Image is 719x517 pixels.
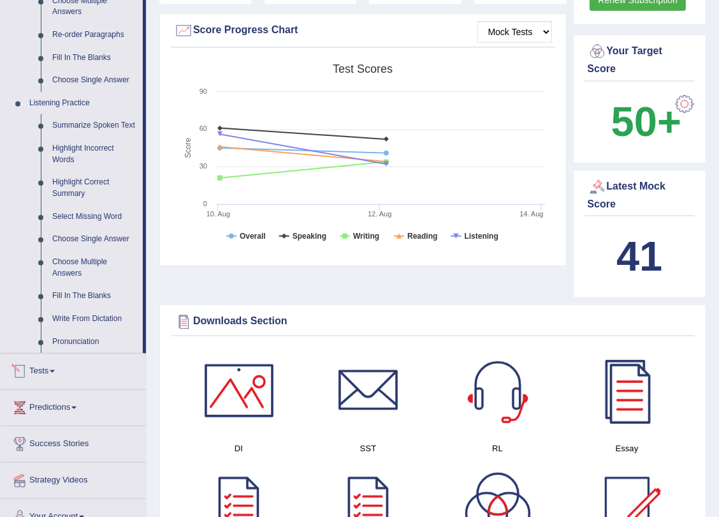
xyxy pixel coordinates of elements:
[47,206,143,229] a: Select Missing Word
[588,42,692,77] div: Your Target Score
[174,312,692,331] div: Downloads Section
[47,137,143,171] a: Highlight Incorrect Words
[47,308,143,331] a: Write From Dictation
[465,232,498,241] tspan: Listening
[1,426,146,458] a: Success Stories
[200,87,207,95] text: 90
[368,210,391,218] tspan: 12. Aug
[407,232,437,241] tspan: Reading
[611,98,681,145] b: 50+
[616,233,662,280] b: 41
[47,69,143,92] a: Choose Single Answer
[240,232,266,241] tspan: Overall
[47,171,143,205] a: Highlight Correct Summary
[310,442,426,455] h4: SST
[47,331,143,354] a: Pronunciation
[24,92,143,115] a: Listening Practice
[180,442,297,455] h4: DI
[1,463,146,495] a: Strategy Videos
[47,285,143,308] a: Fill In The Blanks
[439,442,556,455] h4: RL
[47,47,143,70] a: Fill In The Blanks
[293,232,326,241] tspan: Speaking
[47,24,143,47] a: Re-order Paragraphs
[588,177,692,212] div: Latest Mock Score
[47,228,143,251] a: Choose Single Answer
[174,21,552,40] div: Score Progress Chart
[203,200,207,207] text: 0
[569,442,685,455] h4: Essay
[47,251,143,285] a: Choose Multiple Answers
[1,354,146,386] a: Tests
[47,114,143,137] a: Summarize Spoken Text
[519,210,543,218] tspan: 14. Aug
[353,232,379,241] tspan: Writing
[184,138,192,158] tspan: Score
[207,210,230,218] tspan: 10. Aug
[333,63,393,75] tspan: Test scores
[200,162,207,170] text: 30
[200,124,207,132] text: 60
[1,390,146,422] a: Predictions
